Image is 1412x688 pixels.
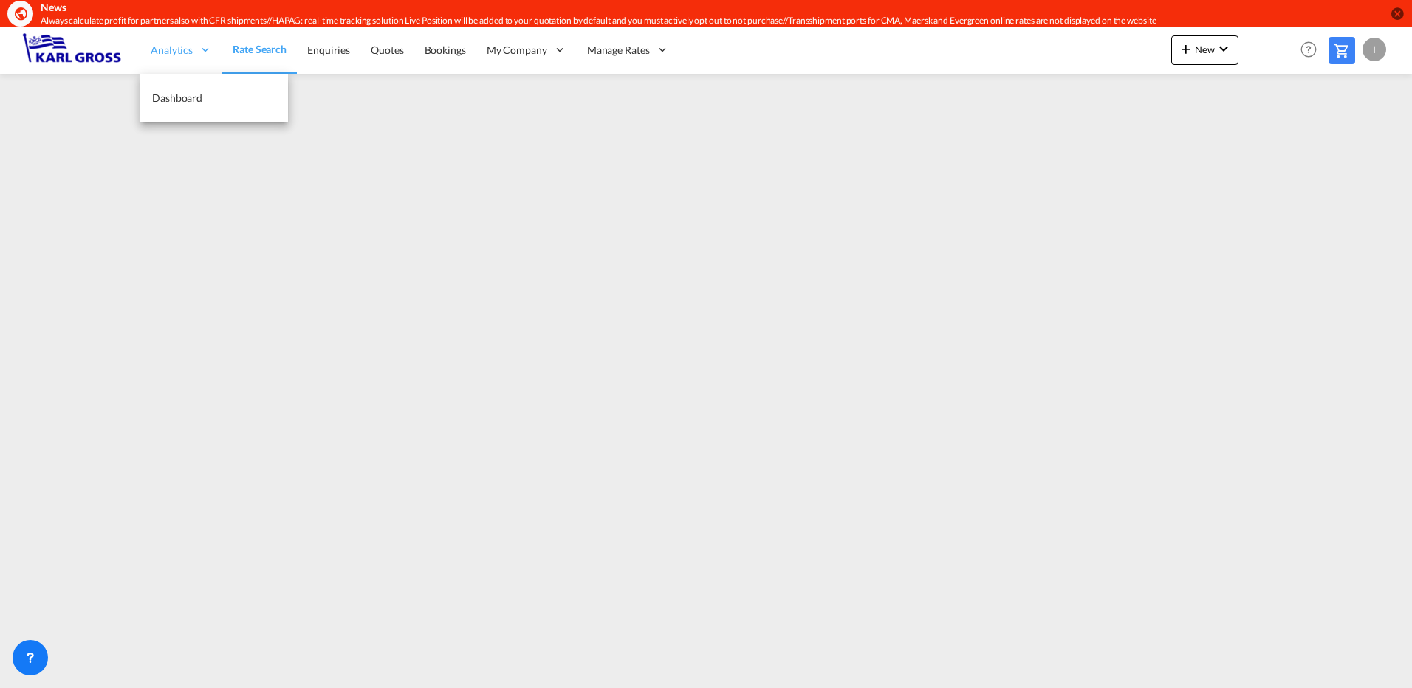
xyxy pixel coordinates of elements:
a: Rate Search [222,26,297,74]
span: Manage Rates [587,43,650,58]
img: 3269c73066d711f095e541db4db89301.png [22,33,122,66]
div: Help [1296,37,1329,63]
span: New [1177,44,1233,55]
span: Analytics [151,43,193,58]
span: Dashboard [152,92,202,104]
span: Rate Search [233,43,287,55]
div: Analytics [140,26,222,74]
div: I [1363,38,1386,61]
a: Bookings [414,26,476,74]
a: Enquiries [297,26,360,74]
div: Always calculate profit for partners also with CFR shipments//HAPAG: real-time tracking solution ... [41,15,1195,27]
button: icon-close-circle [1390,6,1405,21]
span: Bookings [425,44,466,56]
button: icon-plus 400-fgNewicon-chevron-down [1171,35,1238,65]
span: Quotes [371,44,403,56]
span: Enquiries [307,44,350,56]
md-icon: icon-chevron-down [1215,40,1233,58]
span: My Company [487,43,547,58]
a: Quotes [360,26,414,74]
div: Manage Rates [577,26,679,74]
md-icon: icon-earth [13,6,28,21]
div: My Company [476,26,577,74]
span: Help [1296,37,1321,62]
a: Dashboard [140,74,288,122]
md-icon: icon-plus 400-fg [1177,40,1195,58]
